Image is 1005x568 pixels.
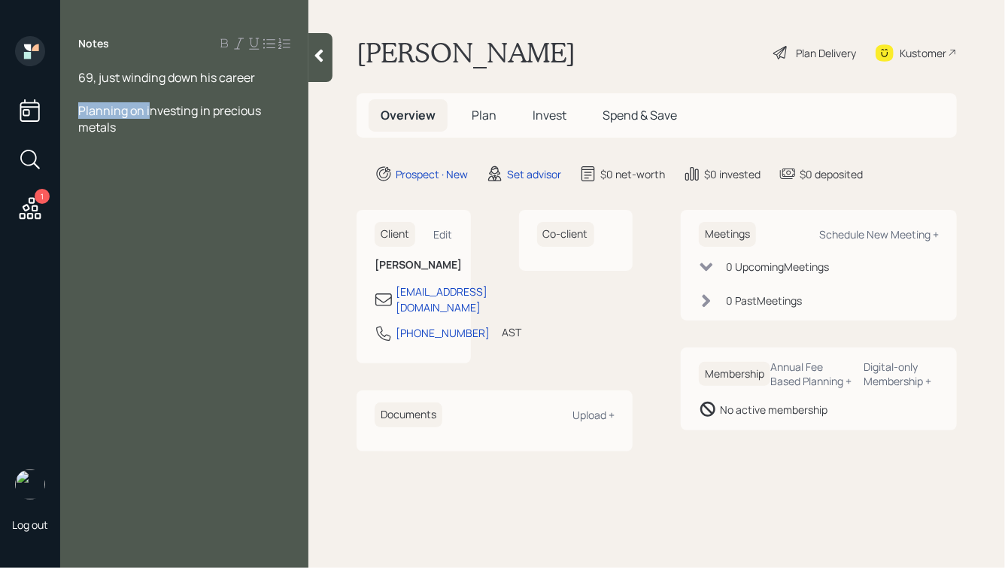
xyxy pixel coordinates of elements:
h1: [PERSON_NAME] [357,36,575,69]
h6: [PERSON_NAME] [375,259,453,272]
div: Set advisor [507,166,561,182]
span: Planning on investing in precious metals [78,102,263,135]
h6: Meetings [699,222,756,247]
div: AST [502,324,521,340]
div: Edit [434,227,453,241]
div: 0 Past Meeting s [726,293,802,308]
h6: Co-client [537,222,594,247]
div: Plan Delivery [796,45,856,61]
div: Digital-only Membership + [864,360,939,388]
div: Upload + [572,408,615,422]
h6: Membership [699,362,770,387]
label: Notes [78,36,109,51]
span: Spend & Save [603,107,677,123]
span: 69, just winding down his career [78,69,255,86]
span: Plan [472,107,496,123]
div: 0 Upcoming Meeting s [726,259,829,275]
div: $0 deposited [800,166,863,182]
h6: Documents [375,402,442,427]
div: $0 net-worth [600,166,665,182]
div: Prospect · New [396,166,468,182]
div: $0 invested [704,166,761,182]
div: Annual Fee Based Planning + [770,360,852,388]
div: [EMAIL_ADDRESS][DOMAIN_NAME] [396,284,487,315]
span: Invest [533,107,566,123]
img: hunter_neumayer.jpg [15,469,45,500]
h6: Client [375,222,415,247]
div: 1 [35,189,50,204]
div: No active membership [720,402,827,418]
div: [PHONE_NUMBER] [396,325,490,341]
span: Overview [381,107,436,123]
div: Log out [12,518,48,532]
div: Schedule New Meeting + [819,227,939,241]
div: Kustomer [900,45,946,61]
